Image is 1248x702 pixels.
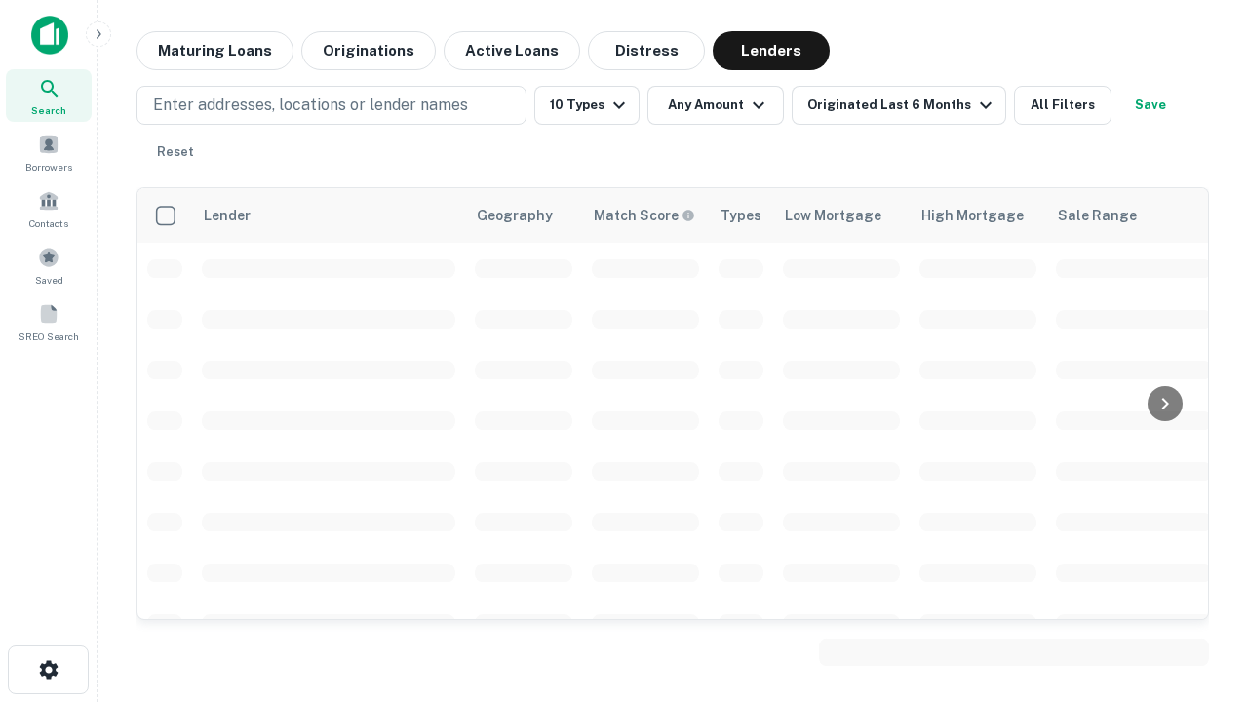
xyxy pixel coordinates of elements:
button: Any Amount [647,86,784,125]
th: Low Mortgage [773,188,910,243]
div: High Mortgage [921,204,1024,227]
button: Originations [301,31,436,70]
span: Search [31,102,66,118]
th: Capitalize uses an advanced AI algorithm to match your search with the best lender. The match sco... [582,188,709,243]
div: Geography [477,204,553,227]
h6: Match Score [594,205,691,226]
button: Maturing Loans [136,31,293,70]
button: Lenders [713,31,830,70]
div: Sale Range [1058,204,1137,227]
div: Types [721,204,761,227]
button: Distress [588,31,705,70]
th: Types [709,188,773,243]
iframe: Chat Widget [1150,484,1248,577]
img: capitalize-icon.png [31,16,68,55]
button: Reset [144,133,207,172]
p: Enter addresses, locations or lender names [153,94,468,117]
button: All Filters [1014,86,1111,125]
th: Geography [465,188,582,243]
a: Search [6,69,92,122]
button: Save your search to get updates of matches that match your search criteria. [1119,86,1182,125]
span: Borrowers [25,159,72,175]
div: Capitalize uses an advanced AI algorithm to match your search with the best lender. The match sco... [594,205,695,226]
th: High Mortgage [910,188,1046,243]
span: SREO Search [19,329,79,344]
span: Contacts [29,215,68,231]
div: Low Mortgage [785,204,881,227]
a: Borrowers [6,126,92,178]
th: Sale Range [1046,188,1222,243]
a: SREO Search [6,295,92,348]
div: Lender [204,204,251,227]
a: Saved [6,239,92,292]
a: Contacts [6,182,92,235]
th: Lender [192,188,465,243]
div: Originated Last 6 Months [807,94,997,117]
button: Active Loans [444,31,580,70]
button: 10 Types [534,86,640,125]
button: Enter addresses, locations or lender names [136,86,526,125]
button: Originated Last 6 Months [792,86,1006,125]
span: Saved [35,272,63,288]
